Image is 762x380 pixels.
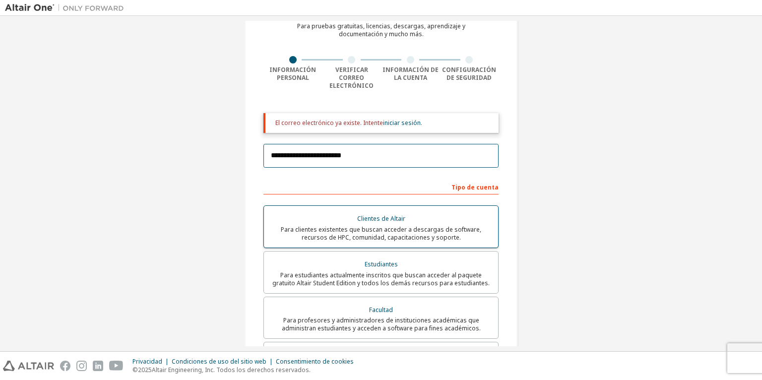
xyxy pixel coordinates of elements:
[369,306,393,314] font: Facultad
[339,30,424,38] font: documentación y mucho más.
[3,361,54,371] img: altair_logo.svg
[132,357,162,366] font: Privacidad
[132,366,138,374] font: ©
[109,361,124,371] img: youtube.svg
[442,65,496,82] font: Configuración de seguridad
[281,225,481,242] font: Para clientes existentes que buscan acceder a descargas de software, recursos de HPC, comunidad, ...
[297,22,465,30] font: Para pruebas gratuitas, licencias, descargas, aprendizaje y
[272,271,490,287] font: Para estudiantes actualmente inscritos que buscan acceder al paquete gratuito Altair Student Edit...
[275,119,383,127] font: El correo electrónico ya existe. Intente
[276,357,354,366] font: Consentimiento de cookies
[60,361,70,371] img: facebook.svg
[357,214,405,223] font: Clientes de Altair
[76,361,87,371] img: instagram.svg
[152,366,311,374] font: Altair Engineering, Inc. Todos los derechos reservados.
[138,366,152,374] font: 2025
[172,357,266,366] font: Condiciones de uso del sitio web
[93,361,103,371] img: linkedin.svg
[329,65,374,90] font: Verificar correo electrónico
[382,65,439,82] font: Información de la cuenta
[269,65,316,82] font: Información personal
[5,3,129,13] img: Altair Uno
[451,183,499,191] font: Tipo de cuenta
[365,260,398,268] font: Estudiantes
[421,119,422,127] font: .
[282,316,481,332] font: Para profesores y administradores de instituciones académicas que administran estudiantes y acced...
[383,119,421,127] a: iniciar sesión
